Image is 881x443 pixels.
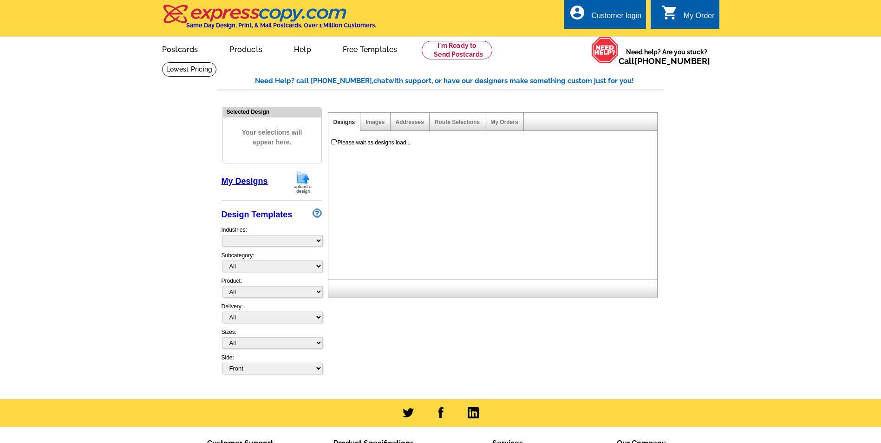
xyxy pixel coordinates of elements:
div: Industries: [222,221,322,251]
a: Design Templates [222,210,293,219]
a: Free Templates [328,38,412,59]
div: Delivery: [222,302,322,328]
div: Customer login [591,12,641,25]
span: Your selections will appear here. [230,118,314,156]
img: loading... [330,138,338,146]
div: Need Help? call [PHONE_NUMBER], with support, or have our designers make something custom just fo... [255,76,664,86]
div: Subcategory: [222,251,322,277]
div: My Order [684,12,715,25]
a: Designs [333,119,355,125]
a: account_circle Customer login [569,10,641,22]
div: Product: [222,277,322,302]
a: Images [365,119,385,125]
img: upload-design [291,170,315,194]
a: shopping_cart My Order [661,10,715,22]
a: Same Day Design, Print, & Mail Postcards. Over 1 Million Customers. [162,11,376,29]
span: chat [373,77,388,85]
a: Addresses [396,119,424,125]
a: My Orders [490,119,518,125]
a: My Designs [222,176,268,186]
div: Sizes: [222,328,322,353]
a: Postcards [147,38,213,59]
img: help [591,37,619,64]
img: design-wizard-help-icon.png [313,208,322,218]
div: Please wait as designs load... [338,138,411,147]
a: Route Selections [435,119,480,125]
i: shopping_cart [661,4,678,21]
a: Help [279,38,326,59]
i: account_circle [569,4,586,21]
a: Products [215,38,277,59]
div: Side: [222,353,322,375]
div: Selected Design [223,107,321,116]
span: Need help? Are you stuck? [619,47,715,66]
a: [PHONE_NUMBER] [634,56,710,66]
h4: Same Day Design, Print, & Mail Postcards. Over 1 Million Customers. [186,22,376,29]
span: Call [619,56,710,66]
